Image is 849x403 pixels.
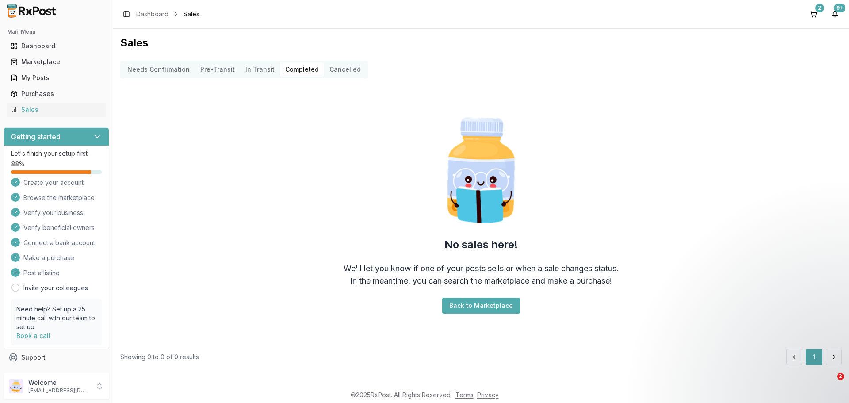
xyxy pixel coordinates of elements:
[815,4,824,12] div: 2
[21,369,51,378] span: Feedback
[4,71,109,85] button: My Posts
[7,54,106,70] a: Marketplace
[444,238,518,252] h2: No sales here!
[11,131,61,142] h3: Getting started
[23,178,84,187] span: Create your account
[195,62,240,77] button: Pre-Transit
[477,391,499,399] a: Privacy
[424,114,538,227] img: Smart Pill Bottle
[11,105,102,114] div: Sales
[4,349,109,365] button: Support
[122,62,195,77] button: Needs Confirmation
[819,373,840,394] iframe: Intercom live chat
[28,378,90,387] p: Welcome
[136,10,168,19] a: Dashboard
[7,86,106,102] a: Purchases
[324,62,366,77] button: Cancelled
[834,4,845,12] div: 9+
[11,89,102,98] div: Purchases
[7,70,106,86] a: My Posts
[7,102,106,118] a: Sales
[136,10,199,19] nav: breadcrumb
[120,353,199,361] div: Showing 0 to 0 of 0 results
[23,253,74,262] span: Make a purchase
[28,387,90,394] p: [EMAIL_ADDRESS][DOMAIN_NAME]
[16,305,96,331] p: Need help? Set up a 25 minute call with our team to set up.
[184,10,199,19] span: Sales
[344,262,619,275] div: We'll let you know if one of your posts sells or when a sale changes status.
[23,284,88,292] a: Invite your colleagues
[240,62,280,77] button: In Transit
[7,38,106,54] a: Dashboard
[23,269,60,277] span: Post a listing
[16,332,50,339] a: Book a call
[11,58,102,66] div: Marketplace
[442,298,520,314] button: Back to Marketplace
[23,238,95,247] span: Connect a bank account
[280,62,324,77] button: Completed
[4,365,109,381] button: Feedback
[11,149,102,158] p: Let's finish your setup first!
[837,373,844,380] span: 2
[7,28,106,35] h2: Main Menu
[11,42,102,50] div: Dashboard
[4,55,109,69] button: Marketplace
[4,103,109,117] button: Sales
[23,193,95,202] span: Browse the marketplace
[4,39,109,53] button: Dashboard
[455,391,474,399] a: Terms
[120,36,842,50] h1: Sales
[350,275,612,287] div: In the meantime, you can search the marketplace and make a purchase!
[4,87,109,101] button: Purchases
[4,4,60,18] img: RxPost Logo
[828,7,842,21] button: 9+
[23,208,83,217] span: Verify your business
[807,7,821,21] button: 2
[23,223,95,232] span: Verify beneficial owners
[11,160,25,169] span: 88 %
[9,379,23,393] img: User avatar
[11,73,102,82] div: My Posts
